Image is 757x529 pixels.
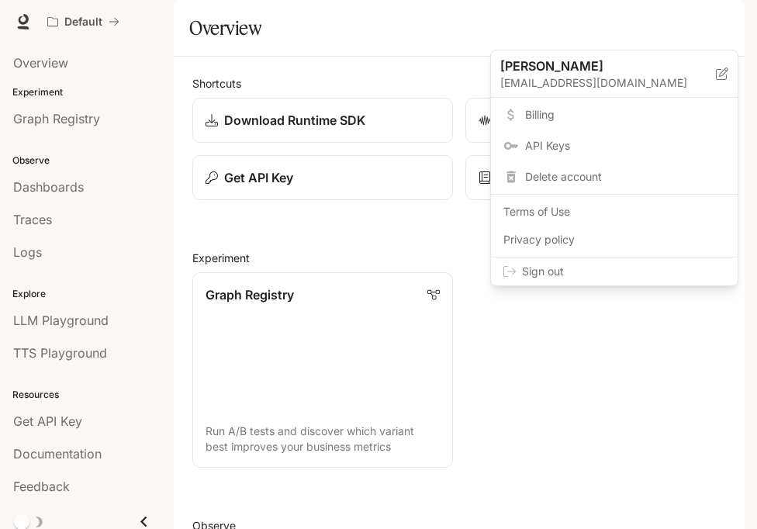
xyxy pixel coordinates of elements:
a: Terms of Use [494,198,735,226]
span: Privacy policy [503,232,725,247]
div: Sign out [491,258,738,285]
div: [PERSON_NAME][EMAIL_ADDRESS][DOMAIN_NAME] [491,50,738,98]
span: Sign out [522,264,725,279]
span: Billing [525,107,725,123]
span: Delete account [525,169,725,185]
span: Terms of Use [503,204,725,220]
p: [EMAIL_ADDRESS][DOMAIN_NAME] [500,75,716,91]
a: Billing [494,101,735,129]
p: [PERSON_NAME] [500,57,691,75]
a: Privacy policy [494,226,735,254]
span: API Keys [525,138,725,154]
a: API Keys [494,132,735,160]
div: Delete account [494,163,735,191]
